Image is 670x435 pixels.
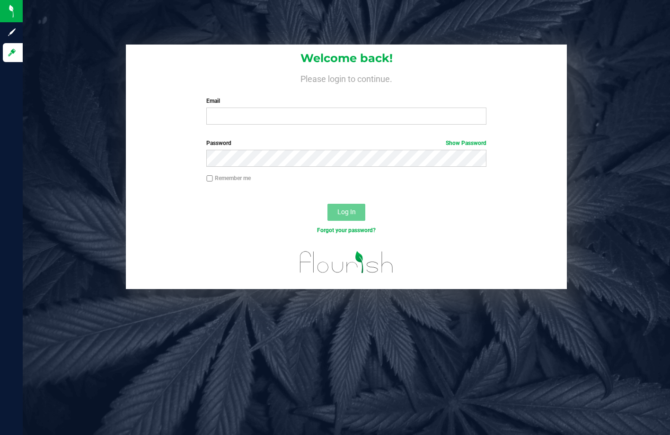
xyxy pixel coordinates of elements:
[337,208,356,216] span: Log In
[7,48,17,57] inline-svg: Log in
[206,175,213,182] input: Remember me
[291,245,402,280] img: flourish_logo.svg
[7,27,17,37] inline-svg: Sign up
[317,227,376,234] a: Forgot your password?
[126,72,567,83] h4: Please login to continue.
[446,140,486,146] a: Show Password
[206,97,486,105] label: Email
[206,140,231,146] span: Password
[126,52,567,64] h1: Welcome back!
[327,204,365,221] button: Log In
[206,174,251,182] label: Remember me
